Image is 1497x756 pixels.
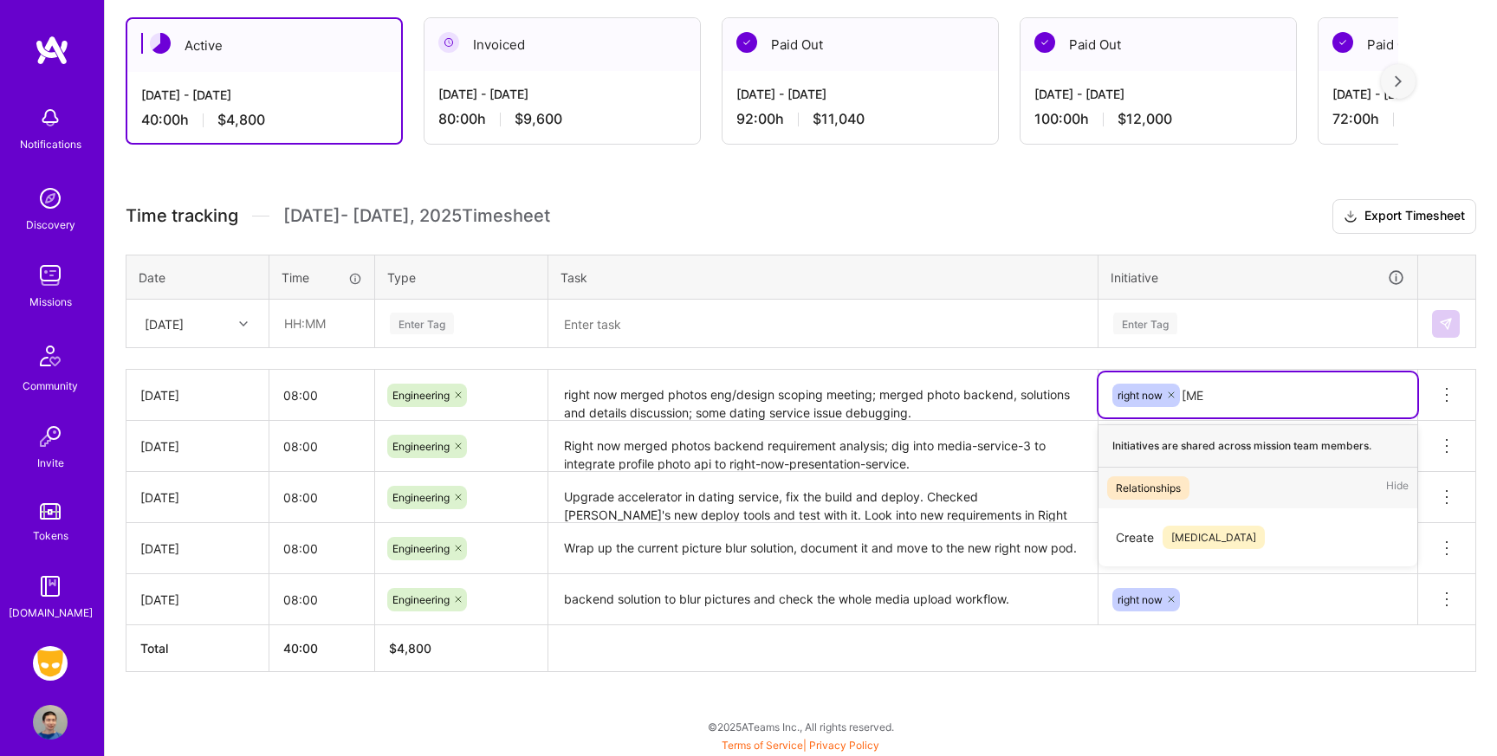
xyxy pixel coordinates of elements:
div: [DATE] [145,314,184,333]
div: © 2025 ATeams Inc., All rights reserved. [104,705,1497,748]
img: Active [150,33,171,54]
i: icon Chevron [239,320,248,328]
div: Enter Tag [390,310,454,337]
textarea: Upgrade accelerator in dating service, fix the build and deploy. Checked [PERSON_NAME]'s new depl... [550,474,1096,521]
div: Initiatives are shared across mission team members. [1098,424,1417,468]
div: [DATE] [140,591,255,609]
th: 40:00 [269,625,375,672]
div: Initiative [1111,268,1405,288]
img: teamwork [33,258,68,293]
th: Total [126,625,269,672]
input: HH:MM [269,577,374,623]
img: Invoiced [438,32,459,53]
div: Time [282,268,362,287]
span: Hide [1386,476,1409,500]
a: Privacy Policy [809,739,879,752]
a: Terms of Service [722,739,803,752]
img: Grindr: Mobile + BE + Cloud [33,646,68,681]
input: HH:MM [270,300,373,346]
div: [DATE] - [DATE] [1034,85,1282,103]
input: HH:MM [269,372,374,418]
div: Paid Out [1021,18,1296,71]
span: $ 4,800 [389,641,431,656]
span: Engineering [392,593,450,606]
div: [DATE] - [DATE] [141,86,387,104]
img: bell [33,100,68,135]
span: $11,040 [813,110,865,128]
span: right now [1118,389,1163,402]
button: Export Timesheet [1332,199,1476,234]
span: [MEDICAL_DATA] [1163,526,1265,549]
span: right now [1118,593,1163,606]
span: $12,000 [1118,110,1172,128]
img: Paid Out [736,32,757,53]
div: [DATE] [140,437,255,456]
div: [DATE] - [DATE] [438,85,686,103]
i: icon Download [1344,208,1358,226]
textarea: Right now merged photos backend requirement analysis; dig into media-service-3 to integrate profi... [550,423,1096,470]
div: Notifications [20,135,81,153]
a: Grindr: Mobile + BE + Cloud [29,646,72,681]
th: Task [548,255,1098,300]
div: Discovery [26,216,75,234]
span: $4,800 [217,111,265,129]
div: [DOMAIN_NAME] [9,604,93,622]
img: tokens [40,503,61,520]
div: 100:00 h [1034,110,1282,128]
img: Community [29,335,71,377]
img: right [1395,75,1402,87]
th: Type [375,255,548,300]
div: 92:00 h [736,110,984,128]
img: Submit [1439,317,1453,331]
span: Engineering [392,440,450,453]
img: Paid Out [1034,32,1055,53]
textarea: backend solution to blur pictures and check the whole media upload workflow. [550,576,1096,624]
div: Relationships [1116,479,1181,497]
div: [DATE] [140,488,255,507]
div: [DATE] [140,386,255,404]
div: Invoiced [424,18,700,71]
div: 40:00 h [141,111,387,129]
a: User Avatar [29,705,72,740]
span: [DATE] - [DATE] , 2025 Timesheet [283,205,550,227]
div: Community [23,377,78,395]
img: logo [35,35,69,66]
span: Engineering [392,491,450,504]
textarea: right now merged photos eng/design scoping meeting; merged photo backend, solutions and details d... [550,372,1096,420]
img: User Avatar [33,705,68,740]
div: [DATE] - [DATE] [736,85,984,103]
div: Create [1107,517,1409,558]
span: Engineering [392,389,450,402]
span: $9,600 [515,110,562,128]
span: Time tracking [126,205,238,227]
div: Invite [37,454,64,472]
th: Date [126,255,269,300]
input: HH:MM [269,423,374,469]
img: Invite [33,419,68,454]
textarea: Wrap up the current picture blur solution, document it and move to the new right now pod. [550,525,1096,572]
span: Engineering [392,542,450,555]
div: Enter Tag [1113,310,1177,337]
div: Active [127,19,401,72]
input: HH:MM [269,475,374,520]
img: guide book [33,569,68,604]
div: Tokens [33,527,68,545]
img: Paid Out [1332,32,1353,53]
div: Missions [29,293,72,311]
span: | [722,739,879,752]
input: HH:MM [269,526,374,572]
div: [DATE] [140,540,255,558]
img: discovery [33,181,68,216]
div: Paid Out [723,18,998,71]
div: 80:00 h [438,110,686,128]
